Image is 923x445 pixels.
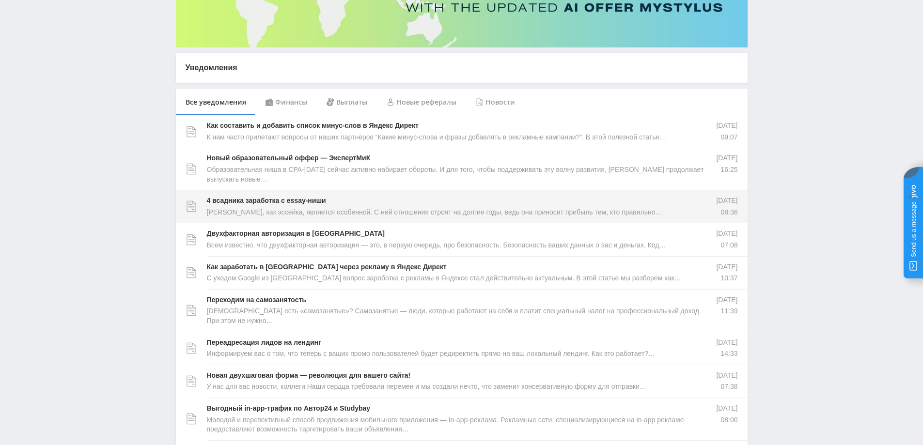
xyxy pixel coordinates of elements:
p: Всем известно, что двухфакторная авторизация — это, в первую очередь, про безопасность. Безопасно... [207,241,666,250]
p: [DATE] [716,262,737,272]
p: Как составить и добавить список минус-слов в Яндекс Директ [207,121,419,131]
p: [DATE] [716,229,737,239]
p: [DATE] [716,153,737,163]
a: Новый образовательный оффер — ЭкспертМиКОбразовательная ниша в CPA-[DATE] сейчас активно набирает... [176,148,748,190]
p: 4 всадника заработка с essay-ниши [207,196,326,206]
p: Образовательная ниша в CPA-[DATE] сейчас активно набирает обороты. И для того, чтобы поддерживать... [207,165,707,184]
a: Переадресация лидов на лендингИнформируем вас о том, что теперь с ваших промо пользователей будет... [176,332,748,365]
p: Переадресация лидов на лендинг [207,338,321,348]
p: 07:38 [716,382,737,392]
p: Переходим на самозанятость [207,295,306,305]
div: Новости [466,89,525,116]
p: [DATE] [716,404,737,414]
p: 08:00 [716,415,737,425]
p: 10:37 [716,274,737,283]
p: [DEMOGRAPHIC_DATA] есть «самозанятые»? Самозанятые — люди, которые работают на себя и платит спец... [207,307,707,325]
p: Информируем вас о том, что теперь с ваших промо пользователей будет редиректить прямо на ваш лока... [207,349,656,359]
p: [DATE] [716,295,737,305]
div: Новые рефералы [377,89,466,116]
a: Новая двухшаговая форма — революция для вашего сайта!У нас для вас новости, коллеги Наши сердца т... [176,365,748,398]
p: 16:25 [716,165,737,175]
p: 08:36 [716,208,737,217]
a: Как заработать в [GEOGRAPHIC_DATA] через рекламу в Яндекс ДиректС уходом Google из [GEOGRAPHIC_DA... [176,256,748,289]
p: Двухфакторная авторизация в [GEOGRAPHIC_DATA] [207,229,385,239]
p: [DATE] [716,196,737,206]
p: [DATE] [716,121,737,131]
p: [DATE] [716,338,737,348]
p: 07:08 [716,241,737,250]
p: Как заработать в [GEOGRAPHIC_DATA] через рекламу в Яндекс Директ [207,262,447,272]
p: Новый образовательный оффер — ЭкспертМиК [207,153,371,163]
p: К нам часто прилетают вопросы от наших партнёров “Какие минус-слова и фразы добавлять в рекламные... [207,133,667,142]
p: Новая двухшаговая форма — революция для вашего сайта! [207,371,411,381]
a: Переходим на самозанятость[DEMOGRAPHIC_DATA] есть «самозанятые»? Самозанятые — люди, которые рабо... [176,289,748,332]
a: Как составить и добавить список минус-слов в Яндекс ДиректК нам часто прилетают вопросы от наших ... [176,115,748,148]
p: [DATE] [716,371,737,381]
a: Выгодный in-app-трафик по Автор24 и StudybayМолодой и перспективный способ продвижения мобильного... [176,398,748,440]
a: Двухфакторная авторизация в [GEOGRAPHIC_DATA]Всем известно, что двухфакторная авторизация — это, ... [176,223,748,256]
div: Все уведомления [176,89,256,116]
a: 4 всадника заработка с essay-ниши[PERSON_NAME], как эссейка, является особенной. С ней отношения ... [176,190,748,223]
p: Уведомления [186,62,738,73]
p: [PERSON_NAME], как эссейка, является особенной. С ней отношения строят на долгие годы, ведь она п... [207,208,662,217]
p: Выгодный in-app-трафик по Автор24 и Studybay [207,404,371,414]
p: 11:39 [716,307,737,316]
p: У нас для вас новости, коллеги Наши сердца требовали перемен и мы создали нечто, что заменит конс... [207,382,647,392]
p: 14:33 [716,349,737,359]
p: 09:07 [716,133,737,142]
div: Финансы [256,89,317,116]
p: Молодой и перспективный способ продвижения мобильного приложения — In-app-реклама. Рекламные сети... [207,415,707,434]
p: С уходом Google из [GEOGRAPHIC_DATA] вопрос зароботка с рекламы в Яндексе стал действительно акту... [207,274,681,283]
div: Выплаты [317,89,377,116]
